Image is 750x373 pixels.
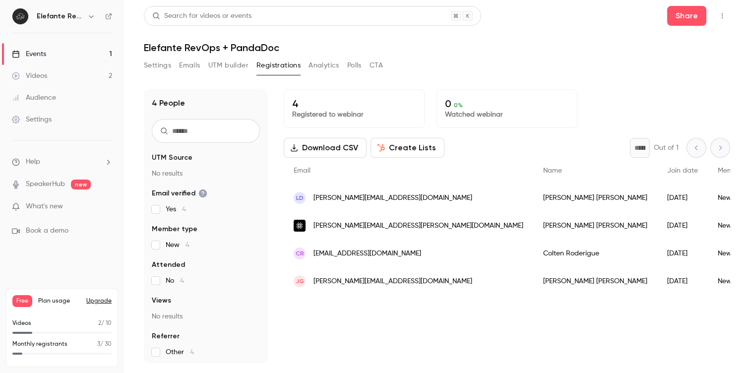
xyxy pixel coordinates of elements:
p: 0 [445,98,569,110]
button: Upgrade [86,297,112,305]
div: [PERSON_NAME] [PERSON_NAME] [533,212,657,240]
span: Name [543,167,562,174]
h6: Elefante RevOps [37,11,83,21]
span: Email [294,167,311,174]
div: Videos [12,71,47,81]
div: Events [12,49,46,59]
span: Book a demo [26,226,68,236]
span: Plan usage [38,297,80,305]
img: Elefante RevOps [12,8,28,24]
span: No [166,276,184,286]
div: [DATE] [657,212,708,240]
span: 3 [97,341,100,347]
iframe: Noticeable Trigger [100,202,112,211]
div: [PERSON_NAME] [PERSON_NAME] [533,184,657,212]
h1: Elefante RevOps + PandaDoc [144,42,730,54]
span: Help [26,157,40,167]
span: Attended [152,260,185,270]
div: Settings [12,115,52,124]
p: No results [152,311,260,321]
p: / 10 [98,319,112,328]
p: Watched webinar [445,110,569,120]
button: UTM builder [208,58,249,73]
span: New [166,240,189,250]
div: [DATE] [657,184,708,212]
p: No results [152,169,260,179]
button: Download CSV [284,138,367,158]
span: Yes [166,204,186,214]
div: [DATE] [657,240,708,267]
p: Monthly registrants [12,340,67,349]
span: What's new [26,201,63,212]
span: 0 % [454,102,463,109]
span: Free [12,295,32,307]
button: Analytics [309,58,339,73]
span: [PERSON_NAME][EMAIL_ADDRESS][DOMAIN_NAME] [313,193,472,203]
button: Polls [347,58,362,73]
span: new [71,180,91,189]
span: 4 [190,349,194,356]
span: 4 [182,206,186,213]
span: UTM Source [152,153,192,163]
button: CTA [370,58,383,73]
div: [DATE] [657,267,708,295]
div: [PERSON_NAME] [PERSON_NAME] [533,267,657,295]
p: Out of 1 [654,143,679,153]
span: LD [296,193,304,202]
button: Share [667,6,706,26]
span: [PERSON_NAME][EMAIL_ADDRESS][PERSON_NAME][DOMAIN_NAME] [313,221,523,231]
span: 4 [186,242,189,249]
div: Audience [12,93,56,103]
p: Videos [12,319,31,328]
h1: 4 People [152,97,185,109]
button: Emails [179,58,200,73]
p: 4 [292,98,416,110]
p: / 30 [97,340,112,349]
span: [PERSON_NAME][EMAIL_ADDRESS][DOMAIN_NAME] [313,276,472,287]
button: Registrations [256,58,301,73]
div: Colten Roderigue [533,240,657,267]
button: Settings [144,58,171,73]
div: Search for videos or events [152,11,251,21]
li: help-dropdown-opener [12,157,112,167]
span: CR [296,249,304,258]
span: Views [152,296,171,306]
section: facet-groups [152,153,260,357]
img: maxio.com [294,220,306,232]
a: SpeakerHub [26,179,65,189]
span: Email verified [152,188,207,198]
span: Join date [667,167,698,174]
span: Member type [152,224,197,234]
span: Referrer [152,331,180,341]
span: 4 [180,277,184,284]
p: Registered to webinar [292,110,416,120]
span: [EMAIL_ADDRESS][DOMAIN_NAME] [313,249,421,259]
span: JG [296,277,304,286]
span: Other [166,347,194,357]
span: 2 [98,320,101,326]
button: Create Lists [371,138,444,158]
